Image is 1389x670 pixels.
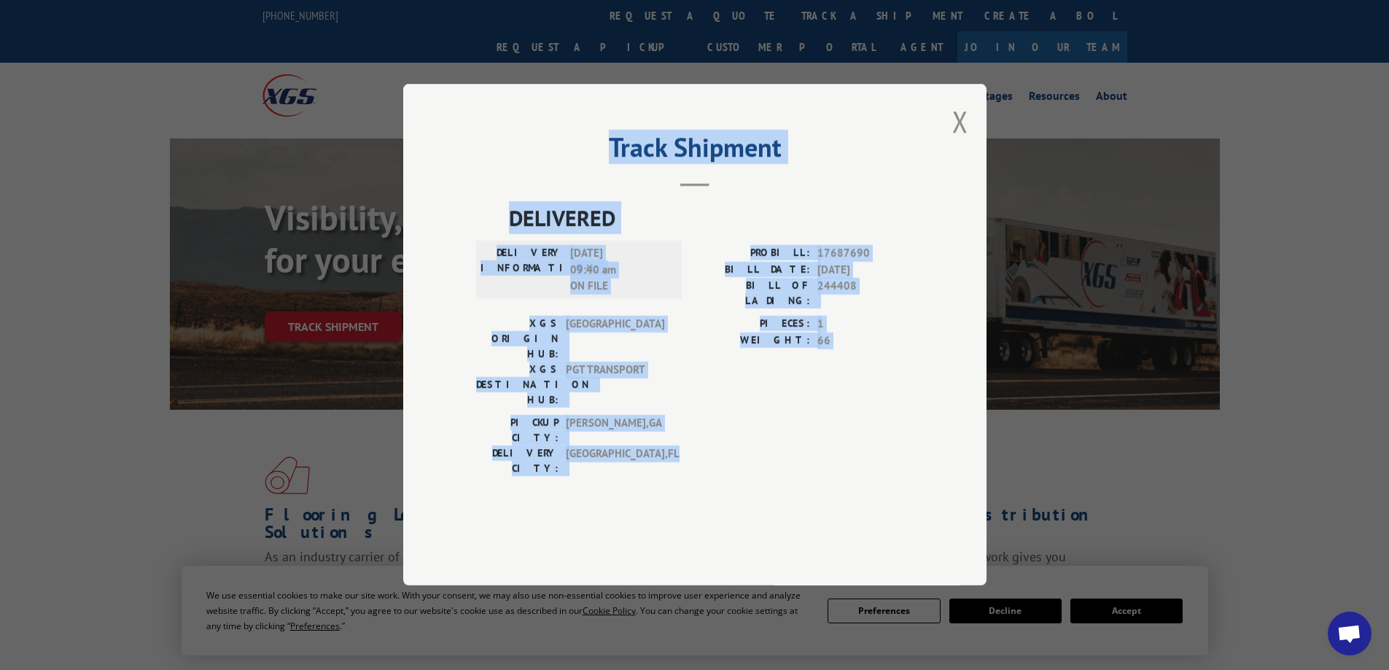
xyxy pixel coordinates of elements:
span: PGT TRANSPORT [566,362,664,408]
span: [GEOGRAPHIC_DATA] [566,316,664,362]
label: PROBILL: [695,246,810,262]
label: BILL DATE: [695,262,810,278]
span: 17687690 [817,246,914,262]
label: XGS ORIGIN HUB: [476,316,559,362]
span: [PERSON_NAME] , GA [566,416,664,446]
h2: Track Shipment [476,137,914,165]
span: 66 [817,332,914,349]
label: PIECES: [695,316,810,333]
label: BILL OF LADING: [695,278,810,309]
button: Close modal [952,102,968,141]
span: [DATE] 09:40 am ON FILE [570,246,669,295]
span: [GEOGRAPHIC_DATA] , FL [566,446,664,477]
label: XGS DESTINATION HUB: [476,362,559,408]
div: Open chat [1328,612,1372,655]
span: DELIVERED [509,202,914,235]
label: DELIVERY INFORMATION: [480,246,563,295]
span: 1 [817,316,914,333]
label: DELIVERY CITY: [476,446,559,477]
span: [DATE] [817,262,914,278]
span: 244408 [817,278,914,309]
label: PICKUP CITY: [476,416,559,446]
label: WEIGHT: [695,332,810,349]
